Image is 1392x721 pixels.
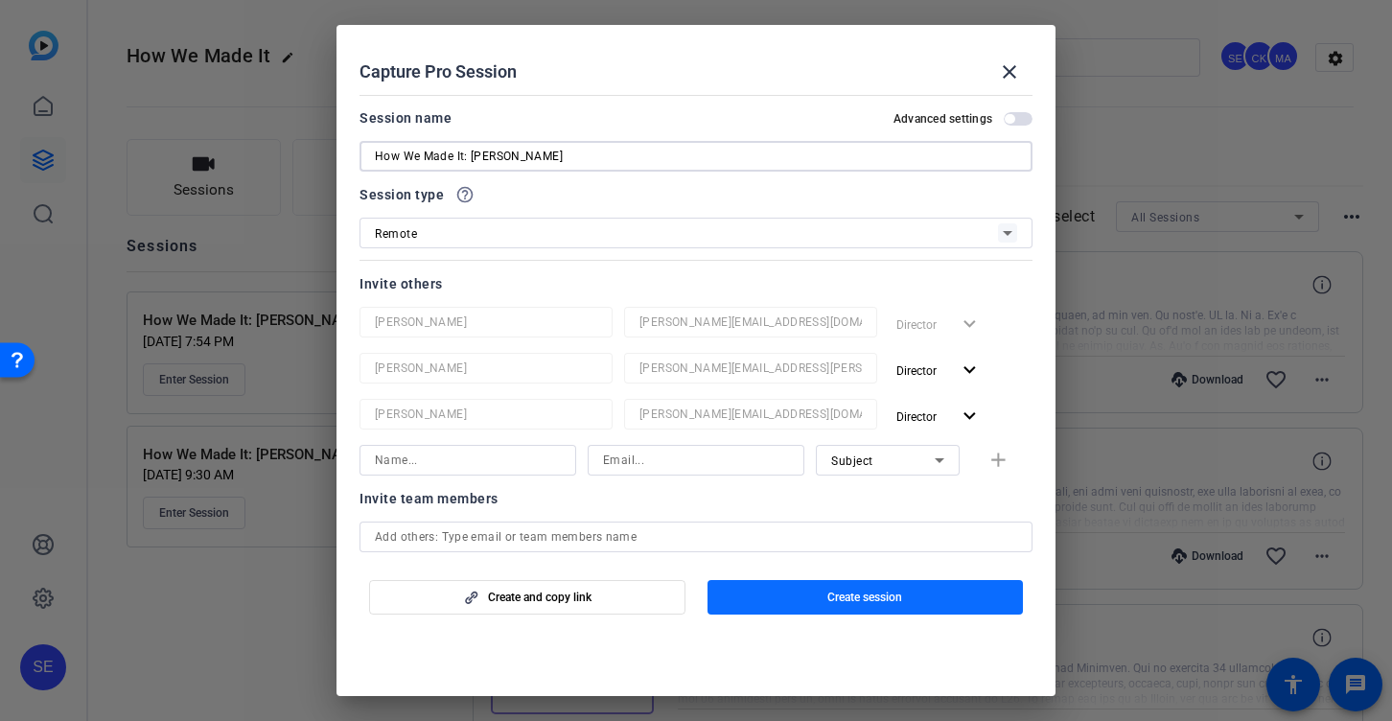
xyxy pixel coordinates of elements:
input: Name... [375,357,597,380]
span: Director [896,410,937,424]
div: Session name [360,106,452,129]
input: Email... [639,357,862,380]
input: Name... [375,311,597,334]
span: Session type [360,183,444,206]
input: Name... [375,449,561,472]
mat-icon: help_outline [455,185,475,204]
span: Create and copy link [488,590,592,605]
button: Create and copy link [369,580,685,615]
span: Subject [831,454,873,468]
span: Create session [827,590,902,605]
div: Capture Pro Session [360,49,1032,95]
h2: Advanced settings [893,111,992,127]
input: Add others: Type email or team members name [375,525,1017,548]
mat-icon: expand_more [958,405,982,429]
input: Name... [375,403,597,426]
span: Director [896,364,937,378]
div: Invite team members [360,487,1032,510]
button: Director [889,399,989,433]
div: Invite others [360,272,1032,295]
input: Email... [603,449,789,472]
input: Email... [639,311,862,334]
button: Create session [708,580,1024,615]
input: Enter Session Name [375,145,1017,168]
span: Remote [375,227,417,241]
button: Director [889,353,989,387]
input: Email... [639,403,862,426]
mat-icon: expand_more [958,359,982,383]
mat-icon: close [998,60,1021,83]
